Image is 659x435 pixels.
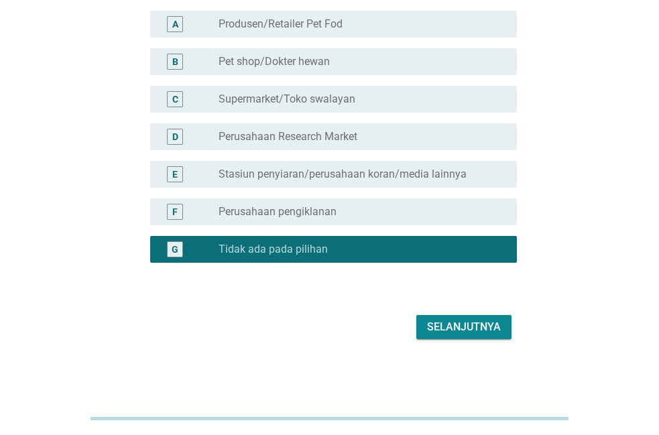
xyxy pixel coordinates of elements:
div: G [172,242,178,256]
label: Tidak ada pada pilihan [219,243,328,256]
div: E [172,167,178,181]
div: D [172,129,178,143]
div: A [172,17,178,31]
button: Selanjutnya [416,315,512,339]
div: F [172,204,178,219]
div: Selanjutnya [427,319,501,335]
label: Perusahaan Research Market [219,130,357,143]
div: C [172,92,178,106]
label: Produsen/Retailer Pet Fod [219,17,343,31]
label: Stasiun penyiaran/perusahaan koran/media lainnya [219,168,467,181]
label: Perusahaan pengiklanan [219,205,337,219]
label: Supermarket/Toko swalayan [219,92,355,106]
div: B [172,54,178,68]
label: Pet shop/Dokter hewan [219,55,330,68]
